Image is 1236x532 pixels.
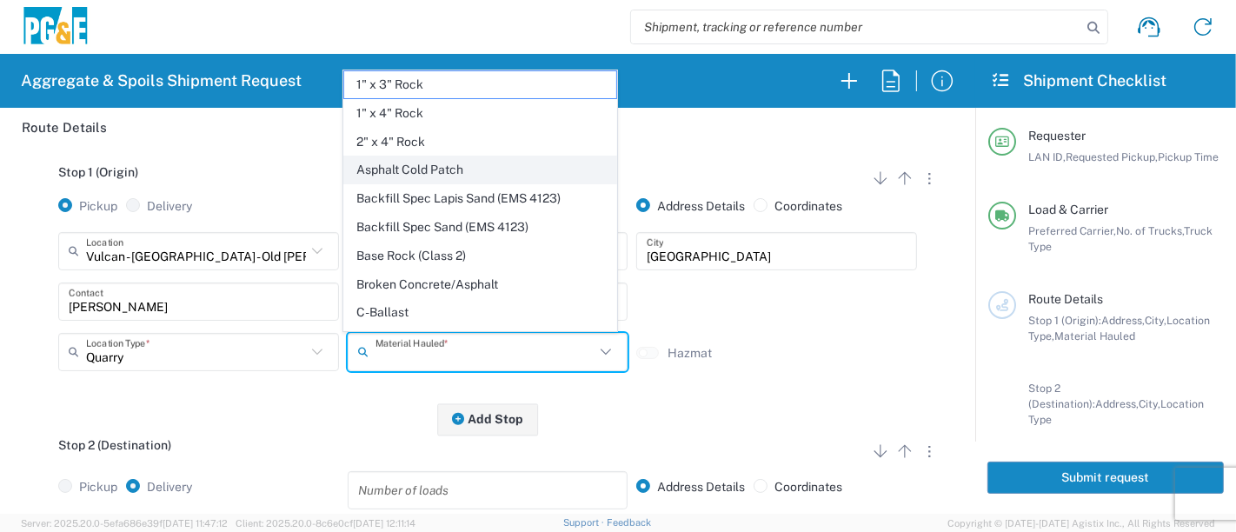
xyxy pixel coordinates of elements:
span: No. of Trucks, [1116,224,1184,237]
label: Address Details [636,479,745,495]
label: Address Details [636,198,745,214]
h2: Aggregate & Spoils Shipment Request [21,70,302,91]
h2: Route Details [22,119,107,136]
span: 1" x 4" Rock [344,100,616,127]
span: Client: 2025.20.0-8c6e0cf [236,518,415,529]
span: Requester [1028,129,1086,143]
label: Hazmat [668,345,712,361]
span: Route Details [1028,292,1103,306]
span: Asphalt Cold Patch [344,156,616,183]
button: Add Stop [437,403,538,436]
h2: Shipment Checklist [991,70,1166,91]
span: Address, [1095,397,1139,410]
span: 2" x 4" Rock [344,129,616,156]
span: Material Hauled [1054,329,1135,342]
span: LAN ID, [1028,150,1066,163]
img: pge [21,7,90,48]
span: Stop 2 (Destination): [1028,382,1095,410]
span: Backfill Spec Lapis Sand (EMS 4123) [344,185,616,212]
label: Coordinates [754,479,842,495]
a: Support [563,517,607,528]
span: Copyright © [DATE]-[DATE] Agistix Inc., All Rights Reserved [947,515,1215,531]
span: [DATE] 12:11:14 [353,518,415,529]
a: Feedback [607,517,651,528]
span: Pickup Time [1158,150,1219,163]
span: [DATE] 11:47:12 [163,518,228,529]
input: Shipment, tracking or reference number [631,10,1081,43]
span: Crushed Base Rock (3/4") [344,328,616,355]
span: C-Ballast [344,299,616,326]
span: Server: 2025.20.0-5efa686e39f [21,518,228,529]
span: Preferred Carrier, [1028,224,1116,237]
span: Stop 2 (Destination) [58,438,171,452]
span: Backfill Spec Sand (EMS 4123) [344,214,616,241]
span: Broken Concrete/Asphalt [344,271,616,298]
span: Stop 1 (Origin): [1028,314,1101,327]
span: Address, [1101,314,1145,327]
span: Stop 1 (Origin) [58,165,138,179]
span: Base Rock (Class 2) [344,243,616,269]
span: City, [1145,314,1166,327]
span: Load & Carrier [1028,203,1108,216]
label: Coordinates [754,198,842,214]
button: Submit request [987,462,1224,494]
span: City, [1139,397,1160,410]
span: Requested Pickup, [1066,150,1158,163]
